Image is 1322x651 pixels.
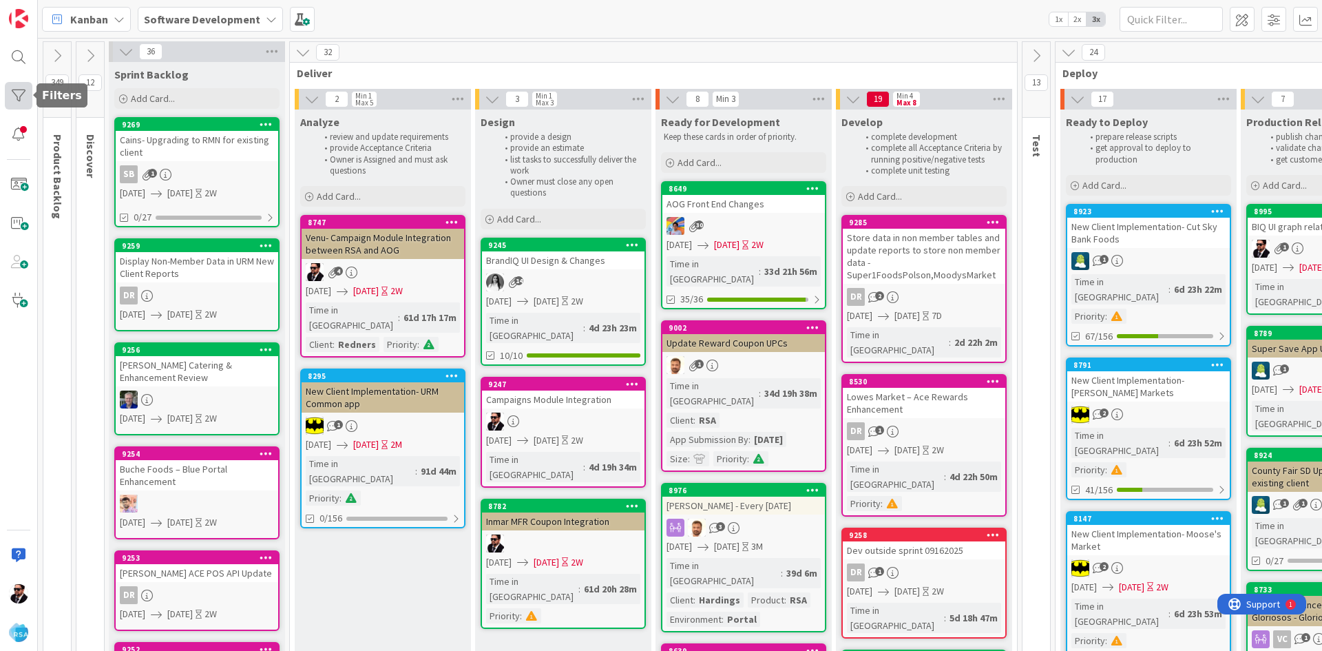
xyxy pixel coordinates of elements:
[144,12,260,26] b: Software Development
[1171,435,1226,451] div: 6d 23h 52m
[843,375,1005,418] div: 8530Lowes Market – Ace Rewards Enhancement
[843,541,1005,559] div: Dev outside sprint 09162025
[1252,260,1277,275] span: [DATE]
[308,218,464,227] div: 8747
[482,378,644,409] div: 9247Campaigns Module Integration
[662,484,825,515] div: 8976[PERSON_NAME] - Every [DATE]
[482,251,644,269] div: BrandIQ UI Design & Changes
[1071,274,1168,304] div: Time in [GEOGRAPHIC_DATA]
[667,356,684,374] img: AS
[167,607,193,621] span: [DATE]
[1085,483,1113,497] span: 41/156
[1067,513,1230,525] div: 8147
[1252,496,1270,514] img: RD
[849,218,1005,227] div: 9285
[751,432,786,447] div: [DATE]
[306,284,331,298] span: [DATE]
[500,349,523,363] span: 10/10
[1067,252,1230,270] div: RD
[534,555,559,570] span: [DATE]
[482,239,644,269] div: 9245BrandIQ UI Design & Changes
[122,449,278,459] div: 9254
[1071,580,1097,595] span: [DATE]
[894,584,920,599] span: [DATE]
[680,292,703,307] span: 35/36
[843,529,1005,559] div: 9258Dev outside sprint 09162025
[72,6,75,17] div: 1
[534,433,559,448] span: [DATE]
[486,535,504,552] img: AC
[120,307,145,322] span: [DATE]
[334,420,343,429] span: 1
[116,448,278,490] div: 9254Buche Foods – Blue Portal Enhancement
[1066,204,1231,347] a: 8923New Client Implementation- Cut Sky Bank FoodsRDTime in [GEOGRAPHIC_DATA]:6d 23h 22mPriority:6...
[415,464,417,479] span: :
[167,515,193,530] span: [DATE]
[482,239,644,251] div: 9245
[120,607,145,621] span: [DATE]
[695,592,744,608] div: Hardings
[695,220,704,229] span: 30
[148,169,157,178] span: 1
[662,497,825,515] div: [PERSON_NAME] - Every [DATE]
[1280,499,1289,508] span: 1
[881,496,883,511] span: :
[116,391,278,409] div: RT
[417,464,460,479] div: 91d 44m
[116,552,278,582] div: 9253[PERSON_NAME] ACE POS API Update
[1105,462,1107,477] span: :
[1067,218,1230,248] div: New Client Implementation- Cut Sky Bank Foods
[1171,606,1226,621] div: 6d 23h 53m
[1073,207,1230,216] div: 8923
[843,229,1005,284] div: Store data in non member tables and update reports to store non member data - Super1FoodsPolson,M...
[583,320,585,335] span: :
[306,263,324,281] img: AC
[302,370,464,413] div: 8295New Client Implementation- URM Common app
[116,240,278,282] div: 9259Display Non-Member Data in URM New Client Reports
[486,313,583,343] div: Time in [GEOGRAPHIC_DATA]
[843,216,1005,229] div: 9285
[847,288,865,306] div: DR
[306,490,339,506] div: Priority
[669,486,825,495] div: 8976
[667,217,684,235] img: JK
[497,213,541,225] span: Add Card...
[849,377,1005,386] div: 8530
[748,592,784,608] div: Product
[398,310,400,325] span: :
[1266,554,1283,568] span: 0/27
[302,417,464,435] div: AC
[302,382,464,413] div: New Client Implementation- URM Common app
[841,528,1007,639] a: 9258Dev outside sprint 09162025DR[DATE][DATE]2WTime in [GEOGRAPHIC_DATA]:5d 18h 47m
[585,320,640,335] div: 4d 23h 23m
[486,294,512,309] span: [DATE]
[667,539,692,554] span: [DATE]
[1168,435,1171,451] span: :
[847,309,872,323] span: [DATE]
[300,215,465,358] a: 8747Venu- Campaign Module Integration between RSA and AOGAC[DATE][DATE]2WTime in [GEOGRAPHIC_DATA...
[1067,371,1230,402] div: New Client Implementation- [PERSON_NAME] Markets
[662,322,825,352] div: 9002Update Reward Coupon UPCs
[843,529,1005,541] div: 9258
[847,496,881,511] div: Priority
[488,240,644,250] div: 9245
[204,307,217,322] div: 2W
[384,337,417,352] div: Priority
[482,500,644,513] div: 8782
[669,184,825,194] div: 8649
[932,584,944,599] div: 2W
[578,581,580,597] span: :
[302,216,464,229] div: 8747
[116,118,278,161] div: 9269Cains- Upgrading to RMN for existing client
[667,592,693,608] div: Client
[875,426,884,435] span: 1
[1252,382,1277,397] span: [DATE]
[1067,559,1230,577] div: AC
[481,499,646,629] a: 8782Inmar MFR Coupon IntegrationAC[DATE][DATE]2WTime in [GEOGRAPHIC_DATA]:61d 20h 28mPriority:
[695,413,720,428] div: RSA
[661,320,826,472] a: 9002Update Reward Coupon UPCsASTime in [GEOGRAPHIC_DATA]:34d 19h 38mClient:RSAApp Submission By:[...
[482,535,644,552] div: AC
[847,603,944,633] div: Time in [GEOGRAPHIC_DATA]
[751,539,763,554] div: 3M
[693,592,695,608] span: :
